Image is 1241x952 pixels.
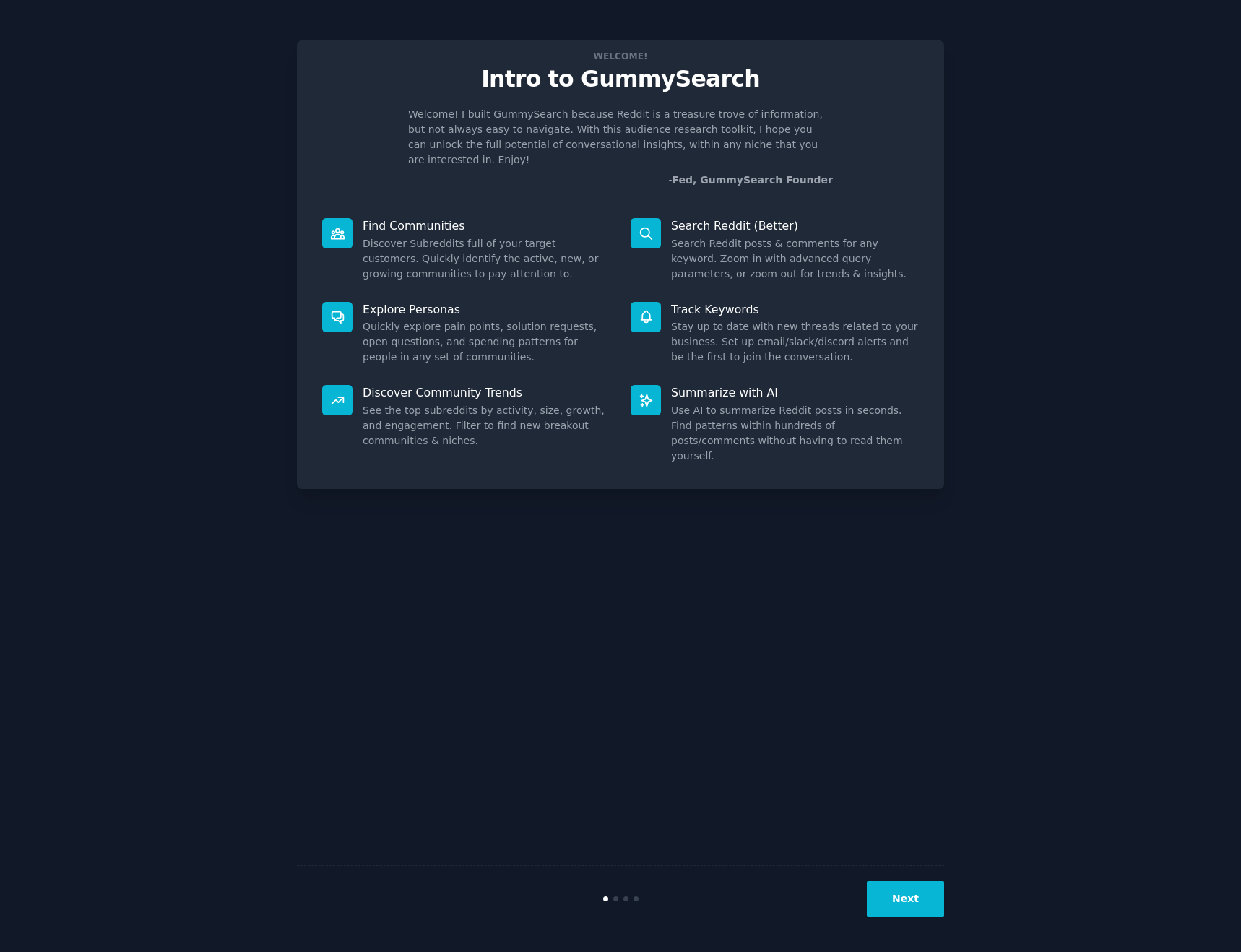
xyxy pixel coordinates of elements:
[408,107,833,168] p: Welcome! I built GummySearch because Reddit is a treasure trove of information, but not always ea...
[363,302,610,317] p: Explore Personas
[867,881,944,917] button: Next
[363,236,610,282] dd: Discover Subreddits full of your target customers. Quickly identify the active, new, or growing c...
[363,218,610,233] p: Find Communities
[363,403,610,449] dd: See the top subreddits by activity, size, growth, and engagement. Filter to find new breakout com...
[312,66,929,92] p: Intro to GummySearch
[668,173,833,188] div: -
[671,236,919,282] dd: Search Reddit posts & comments for any keyword. Zoom in with advanced query parameters, or zoom o...
[671,403,919,464] dd: Use AI to summarize Reddit posts in seconds. Find patterns within hundreds of posts/comments with...
[591,48,650,64] span: Welcome!
[671,218,919,233] p: Search Reddit (Better)
[363,385,610,400] p: Discover Community Trends
[671,385,919,400] p: Summarize with AI
[363,319,610,365] dd: Quickly explore pain points, solution requests, open questions, and spending patterns for people ...
[671,319,919,365] dd: Stay up to date with new threads related to your business. Set up email/slack/discord alerts and ...
[672,174,833,186] a: Fed, GummySearch Founder
[671,302,919,317] p: Track Keywords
